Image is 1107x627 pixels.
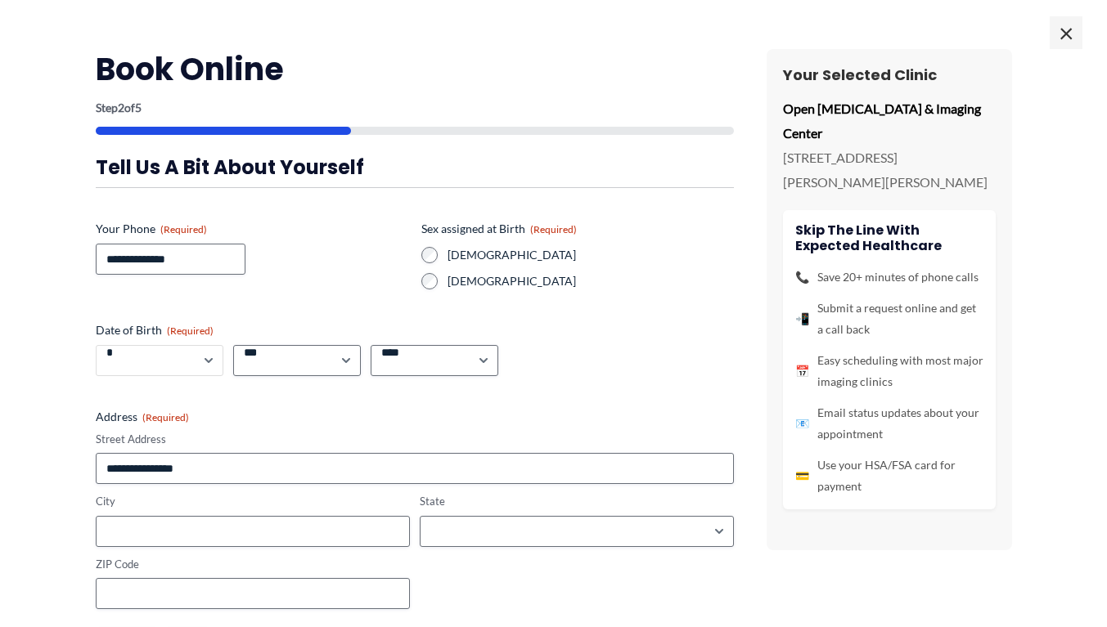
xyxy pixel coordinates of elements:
[96,102,734,114] p: Step of
[1050,16,1082,49] span: ×
[795,266,983,288] li: Save 20+ minutes of phone calls
[530,223,577,235] span: (Required)
[795,266,809,288] span: 📞
[783,96,996,145] p: Open [MEDICAL_DATA] & Imaging Center
[795,222,983,253] h4: Skip the line with Expected Healthcare
[421,221,577,237] legend: Sex assigned at Birth
[160,223,207,235] span: (Required)
[795,455,983,497] li: Use your HSA/FSA card for payment
[448,247,734,263] label: [DEMOGRAPHIC_DATA]
[96,221,408,237] label: Your Phone
[795,308,809,329] span: 📲
[96,409,189,425] legend: Address
[795,413,809,434] span: 📧
[96,322,214,338] legend: Date of Birth
[795,298,983,340] li: Submit a request online and get a call back
[118,101,124,114] span: 2
[448,273,734,289] label: [DEMOGRAPHIC_DATA]
[96,49,734,89] h2: Book Online
[795,402,983,445] li: Email status updates about your appointment
[142,411,189,423] span: (Required)
[96,494,410,509] label: City
[783,65,996,84] h3: Your Selected Clinic
[795,361,809,382] span: 📅
[795,465,809,486] span: 💳
[420,494,734,509] label: State
[96,155,734,180] h3: Tell us a bit about yourself
[167,325,214,337] span: (Required)
[135,101,142,114] span: 5
[795,350,983,392] li: Easy scheduling with most major imaging clinics
[96,432,734,447] label: Street Address
[783,146,996,194] p: [STREET_ADDRESS][PERSON_NAME][PERSON_NAME]
[96,557,410,572] label: ZIP Code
